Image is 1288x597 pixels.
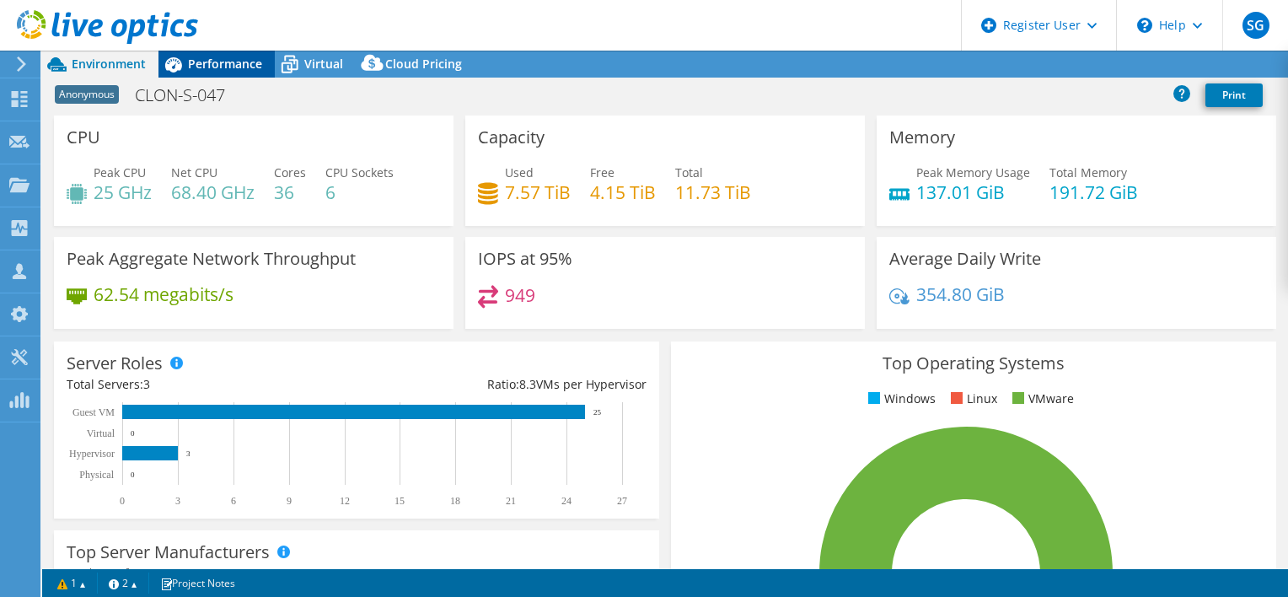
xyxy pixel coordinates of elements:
h4: 36 [274,183,306,202]
text: 6 [231,495,236,507]
span: Total [675,164,703,180]
text: Hypervisor [69,448,115,460]
svg: \n [1137,18,1152,33]
h3: Top Server Manufacturers [67,543,270,562]
h3: Top Operating Systems [684,354,1264,373]
h4: 949 [505,286,535,304]
h3: Capacity [478,128,545,147]
span: Peak CPU [94,164,146,180]
span: 3 [143,376,150,392]
text: 3 [175,495,180,507]
li: Windows [864,390,936,408]
span: Anonymous [55,85,119,104]
h3: IOPS at 95% [478,250,572,268]
text: 3 [186,449,191,458]
h4: 68.40 GHz [171,183,255,202]
span: Free [590,164,614,180]
tspan: 100.0% [706,567,738,579]
h4: 137.01 GiB [916,183,1030,202]
text: 9 [287,495,292,507]
h4: 62.54 megabits/s [94,285,233,304]
span: Used [505,164,534,180]
span: Peak Memory Usage [916,164,1030,180]
h3: Peak Aggregate Network Throughput [67,250,356,268]
text: 12 [340,495,350,507]
li: Linux [947,390,997,408]
text: 0 [120,495,125,507]
span: 1 [174,565,181,581]
h1: CLON-S-047 [127,86,251,105]
text: 24 [561,495,572,507]
span: SG [1242,12,1269,39]
tspan: ESXi Legacy [738,567,787,579]
text: Physical [79,469,114,481]
h4: 25 GHz [94,183,152,202]
text: 0 [131,471,135,479]
text: 25 [593,408,602,417]
div: Total Servers: [67,375,357,394]
span: Cores [274,164,306,180]
a: Print [1205,83,1263,107]
a: 2 [97,573,149,594]
text: 27 [617,495,627,507]
span: Environment [72,56,146,72]
h3: Average Daily Write [889,250,1041,268]
h4: 191.72 GiB [1049,183,1138,202]
span: Cloud Pricing [385,56,462,72]
li: VMware [1008,390,1074,408]
text: Virtual [87,428,115,439]
text: 0 [131,429,135,438]
h3: Server Roles [67,354,163,373]
span: CPU Sockets [325,164,394,180]
span: Total Memory [1049,164,1127,180]
a: 1 [46,573,98,594]
h4: 4.15 TiB [590,183,656,202]
h4: 6 [325,183,394,202]
a: Project Notes [148,573,247,594]
h4: 7.57 TiB [505,183,571,202]
span: 8.3 [519,376,536,392]
span: Net CPU [171,164,217,180]
text: 18 [450,495,460,507]
text: 21 [506,495,516,507]
h3: Memory [889,128,955,147]
h4: Total Manufacturers: [67,564,647,583]
h3: CPU [67,128,100,147]
text: Guest VM [72,406,115,418]
span: Performance [188,56,262,72]
div: Ratio: VMs per Hypervisor [357,375,647,394]
span: Virtual [304,56,343,72]
h4: 354.80 GiB [916,285,1005,304]
h4: 11.73 TiB [675,183,751,202]
text: 15 [394,495,405,507]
